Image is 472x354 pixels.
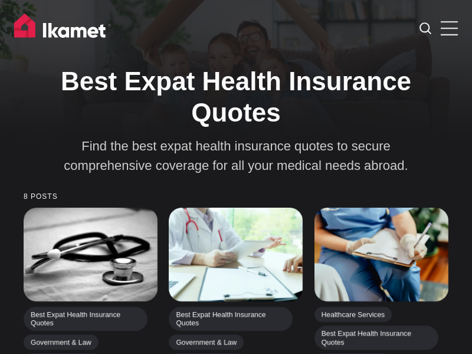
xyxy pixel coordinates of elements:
[14,14,111,43] img: Ikamet home
[314,326,438,350] a: Best Expat Health Insurance Quotes
[59,136,413,175] p: Find the best expat health insurance quotes to secure comprehensive coverage for all your medical...
[24,307,147,331] a: Best Expat Health Insurance Quotes
[169,335,244,350] a: Government & Law
[169,307,293,331] a: Best Expat Health Insurance Quotes
[59,66,413,129] h1: Best Expat Health Insurance Quotes
[24,335,99,350] a: Government & Law
[314,307,392,322] a: Healthcare Services
[169,208,303,301] img: Complete Guide to Health Insurance for Expats in Turkey
[24,193,448,201] small: 8 posts
[314,208,448,301] img: Guide to Health Insurance for Expats in Turkey
[24,208,158,301] img: Turkey’s 2025 Health Insurance - New Fees and Regulations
